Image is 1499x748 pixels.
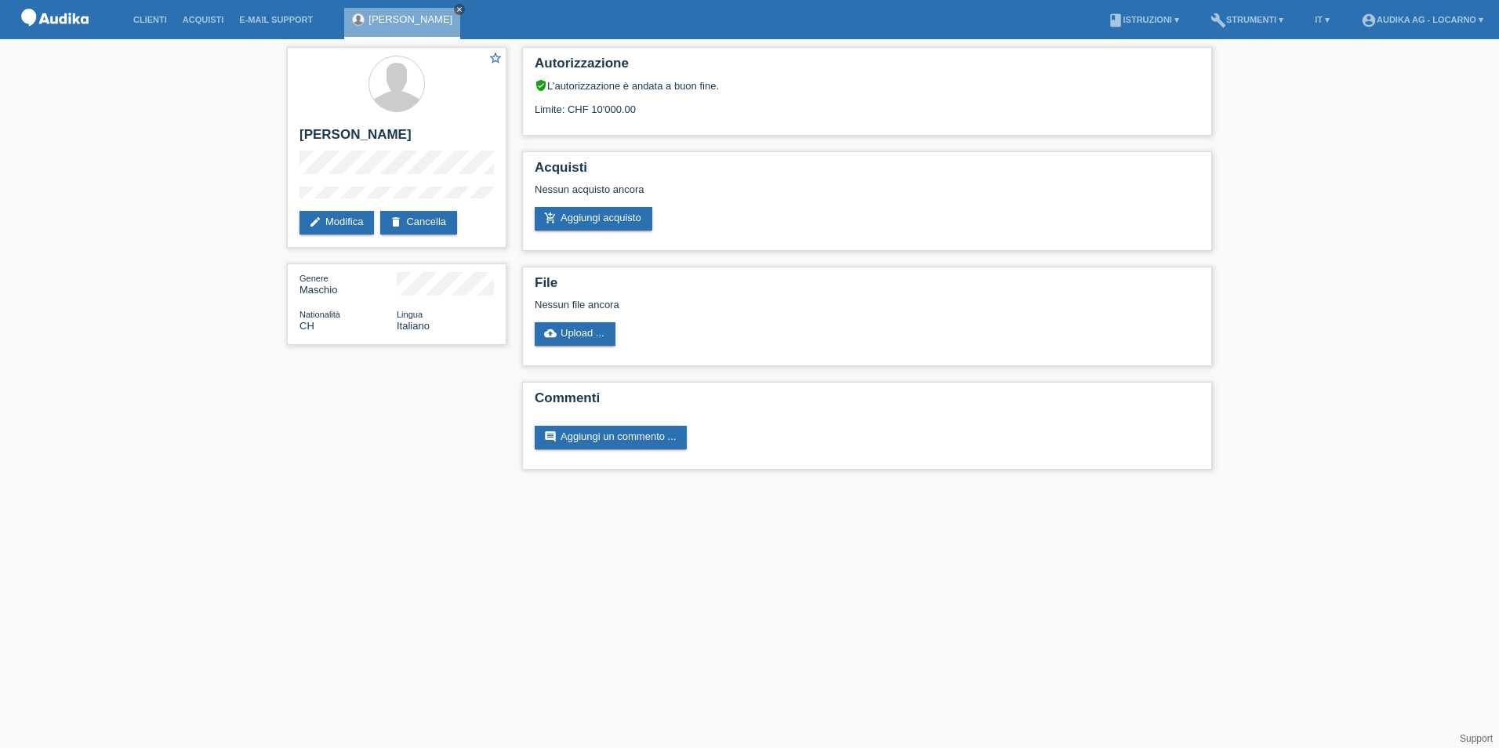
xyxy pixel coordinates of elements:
[544,212,557,224] i: add_shopping_cart
[390,216,402,228] i: delete
[1108,13,1123,28] i: book
[1460,733,1493,744] a: Support
[535,390,1200,414] h2: Commenti
[175,15,232,24] a: Acquisti
[488,51,503,65] i: star_border
[231,15,321,24] a: E-mail Support
[397,320,430,332] span: Italiano
[380,211,457,234] a: deleteCancella
[456,5,463,13] i: close
[535,426,687,449] a: commentAggiungi un commento ...
[535,160,1200,183] h2: Acquisti
[535,275,1200,299] h2: File
[454,4,465,15] a: close
[299,211,374,234] a: editModifica
[535,299,1014,310] div: Nessun file ancora
[535,79,1200,92] div: L’autorizzazione è andata a buon fine.
[125,15,175,24] a: Clienti
[544,430,557,443] i: comment
[299,320,314,332] span: Svizzera
[535,79,547,92] i: verified_user
[299,310,340,319] span: Nationalità
[368,13,452,25] a: [PERSON_NAME]
[309,216,321,228] i: edit
[488,51,503,67] a: star_border
[16,31,94,42] a: POS — MF Group
[1100,15,1187,24] a: bookIstruzioni ▾
[544,327,557,340] i: cloud_upload
[1361,13,1377,28] i: account_circle
[299,127,494,151] h2: [PERSON_NAME]
[1210,13,1226,28] i: build
[299,274,328,283] span: Genere
[535,322,615,346] a: cloud_uploadUpload ...
[535,56,1200,79] h2: Autorizzazione
[1353,15,1491,24] a: account_circleAudika AG - Locarno ▾
[397,310,423,319] span: Lingua
[535,207,652,231] a: add_shopping_cartAggiungi acquisto
[1203,15,1291,24] a: buildStrumenti ▾
[535,92,1200,115] div: Limite: CHF 10'000.00
[299,272,397,296] div: Maschio
[535,183,1200,207] div: Nessun acquisto ancora
[1307,15,1337,24] a: IT ▾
